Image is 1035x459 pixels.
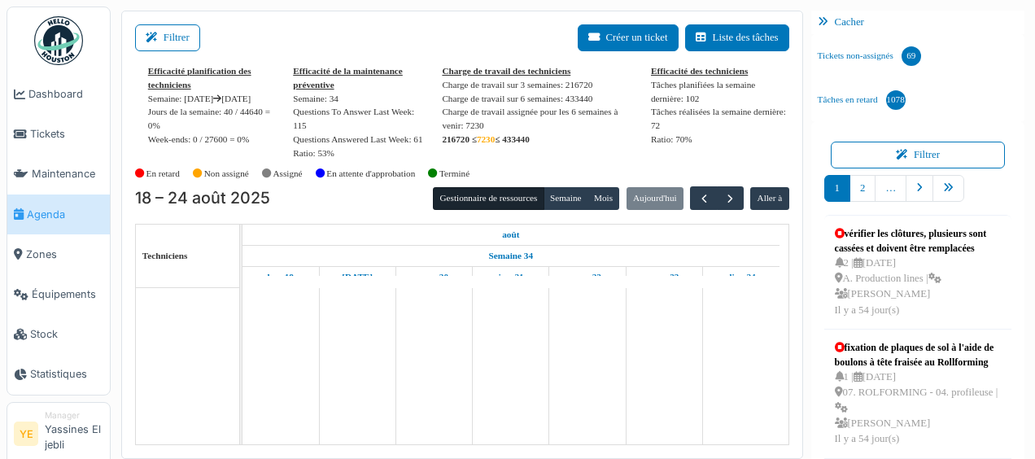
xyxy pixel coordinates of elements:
[824,175,1012,215] nav: pager
[30,326,103,342] span: Stock
[146,167,180,181] label: En retard
[587,187,620,210] button: Mois
[831,336,1006,452] a: fixation de plaques de sol à l'aide de boulons à tête fraisée au Rollforming 1 |[DATE] 07. ROLFOR...
[835,340,1002,369] div: fixation de plaques de sol à l'aide de boulons à tête fraisée au Rollforming
[28,86,103,102] span: Dashboard
[142,251,188,260] span: Techniciens
[717,186,744,210] button: Suivant
[7,354,110,394] a: Statistiques
[651,78,789,106] div: Tâches planifiées la semaine dernière: 102
[273,167,303,181] label: Assigné
[750,187,788,210] button: Aller à
[442,78,638,92] div: Charge de travail sur 3 semaines: 216720
[433,187,544,210] button: Gestionnaire de ressources
[811,11,1025,34] div: Cacher
[26,247,103,262] span: Zones
[477,134,495,144] span: 7230
[135,189,270,208] h2: 18 – 24 août 2025
[824,175,850,202] a: 1
[148,133,280,146] div: Week-ends: 0 / 27600 = 0%
[902,46,921,66] div: 69
[148,64,280,92] div: Efficacité planification des techniciens
[831,222,1006,322] a: vérifier les clôtures, plusieurs sont cassées et doivent être remplacées 2 |[DATE] A. Production ...
[293,133,429,146] div: : 61
[7,195,110,234] a: Agenda
[416,267,452,287] a: 20 août 2025
[148,92,280,106] div: Semaine: [DATE] [DATE]
[442,64,638,78] div: Charge de travail des techniciens
[690,186,717,210] button: Précédent
[886,90,906,110] div: 1078
[835,369,1002,448] div: 1 | [DATE] 07. ROLFORMING - 04. profileuse | [PERSON_NAME] Il y a 54 jour(s)
[32,286,103,302] span: Équipements
[30,366,103,382] span: Statistiques
[45,409,103,422] div: Manager
[627,187,683,210] button: Aujourd'hui
[293,92,429,106] div: Semaine: 34
[32,166,103,181] span: Maintenance
[442,133,638,146] div: 216720 ≤ ≤ 433440
[811,34,928,78] a: Tickets non-assignés
[338,267,377,287] a: 19 août 2025
[723,267,759,287] a: 24 août 2025
[293,146,429,160] div: Ratio: 53%
[135,24,200,51] button: Filtrer
[544,187,588,210] button: Semaine
[442,92,638,106] div: Charge de travail sur 6 semaines: 433440
[27,207,103,222] span: Agenda
[34,16,83,65] img: Badge_color-CXgf-gQk.svg
[835,226,1002,256] div: vérifier les clôtures, plusieurs sont cassées et doivent être remplacées
[498,225,523,245] a: 18 août 2025
[293,134,408,144] span: translation missing: fr.stat.questions_answered_last_week
[685,24,789,51] button: Liste des tâches
[645,267,683,287] a: 23 août 2025
[442,105,638,133] div: Charge de travail assignée pour les 6 semaines à venir: 7230
[485,246,537,266] a: Semaine 34
[204,167,249,181] label: Non assigné
[7,154,110,194] a: Maintenance
[326,167,415,181] label: En attente d'approbation
[849,175,876,202] a: 2
[7,234,110,274] a: Zones
[30,126,103,142] span: Tickets
[570,267,605,287] a: 22 août 2025
[293,107,412,116] span: translation missing: fr.stat.questions_to_answer_last_week
[7,274,110,314] a: Équipements
[831,142,1006,168] button: Filtrer
[293,64,429,92] div: Efficacité de la maintenance préventive
[494,267,528,287] a: 21 août 2025
[578,24,679,51] button: Créer un ticket
[7,74,110,114] a: Dashboard
[264,267,298,287] a: 18 août 2025
[651,105,789,133] div: Tâches réalisées la semaine dernière: 72
[7,114,110,154] a: Tickets
[14,422,38,446] li: YE
[439,167,469,181] label: Terminé
[293,105,429,133] div: : 115
[875,175,906,202] a: …
[651,64,789,78] div: Efficacité des techniciens
[835,256,1002,318] div: 2 | [DATE] A. Production lines | [PERSON_NAME] Il y a 54 jour(s)
[811,78,912,122] a: Tâches en retard
[148,105,280,133] div: Jours de la semaine: 40 / 44640 = 0%
[651,133,789,146] div: Ratio: 70%
[7,314,110,354] a: Stock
